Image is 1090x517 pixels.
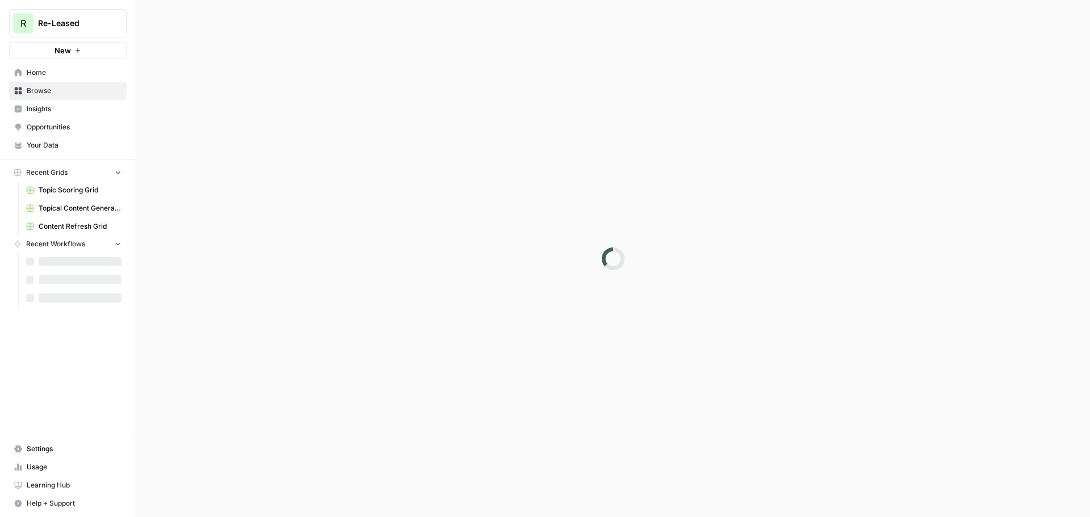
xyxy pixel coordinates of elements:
span: Topic Scoring Grid [39,185,121,195]
span: Learning Hub [27,480,121,490]
a: Usage [9,458,127,476]
span: Browse [27,86,121,96]
button: Recent Workflows [9,236,127,253]
span: Usage [27,462,121,472]
a: Home [9,64,127,82]
a: Browse [9,82,127,100]
a: Content Refresh Grid [21,217,127,236]
span: Insights [27,104,121,114]
span: Recent Workflows [26,239,85,249]
button: Help + Support [9,494,127,512]
a: Opportunities [9,118,127,136]
span: Re-Leased [38,18,107,29]
span: Opportunities [27,122,121,132]
span: New [54,45,71,56]
button: Workspace: Re-Leased [9,9,127,37]
a: Your Data [9,136,127,154]
a: Topic Scoring Grid [21,181,127,199]
span: Home [27,68,121,78]
a: Learning Hub [9,476,127,494]
a: Settings [9,440,127,458]
span: Recent Grids [26,167,68,178]
span: R [20,16,26,30]
button: New [9,42,127,59]
a: Topical Content Generation Grid [21,199,127,217]
span: Content Refresh Grid [39,221,121,232]
span: Your Data [27,140,121,150]
span: Topical Content Generation Grid [39,203,121,213]
span: Settings [27,444,121,454]
button: Recent Grids [9,164,127,181]
span: Help + Support [27,498,121,508]
a: Insights [9,100,127,118]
